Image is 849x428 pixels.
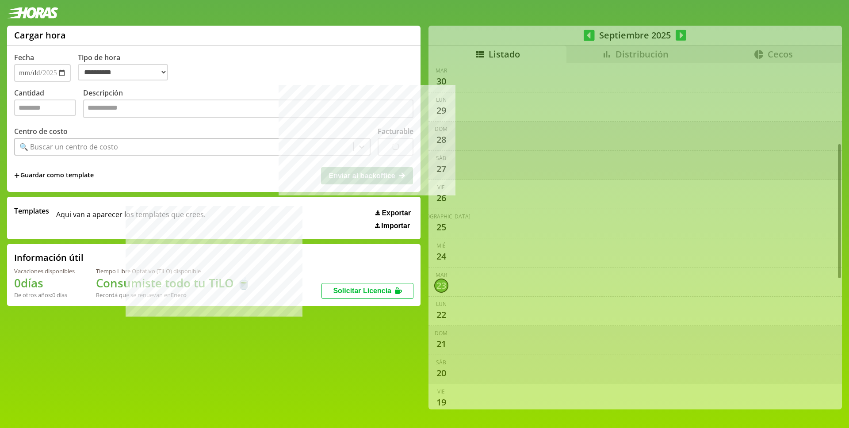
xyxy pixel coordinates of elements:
[56,206,206,230] span: Aqui van a aparecer los templates que crees.
[14,99,76,116] input: Cantidad
[381,222,410,230] span: Importar
[333,287,391,294] span: Solicitar Licencia
[19,142,118,152] div: 🔍 Buscar un centro de costo
[14,267,75,275] div: Vacaciones disponibles
[14,252,84,264] h2: Información útil
[83,88,413,120] label: Descripción
[78,64,168,80] select: Tipo de hora
[14,53,34,62] label: Fecha
[14,171,19,180] span: +
[96,275,251,291] h1: Consumiste todo tu TiLO 🍵
[14,275,75,291] h1: 0 días
[14,29,66,41] h1: Cargar hora
[7,7,58,19] img: logotipo
[14,88,83,120] label: Cantidad
[83,99,413,118] textarea: Descripción
[78,53,175,82] label: Tipo de hora
[14,126,68,136] label: Centro de costo
[171,291,187,299] b: Enero
[14,171,94,180] span: +Guardar como template
[382,209,411,217] span: Exportar
[96,267,251,275] div: Tiempo Libre Optativo (TiLO) disponible
[321,283,413,299] button: Solicitar Licencia
[14,206,49,216] span: Templates
[378,126,413,136] label: Facturable
[373,209,413,218] button: Exportar
[14,291,75,299] div: De otros años: 0 días
[96,291,251,299] div: Recordá que se renuevan en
